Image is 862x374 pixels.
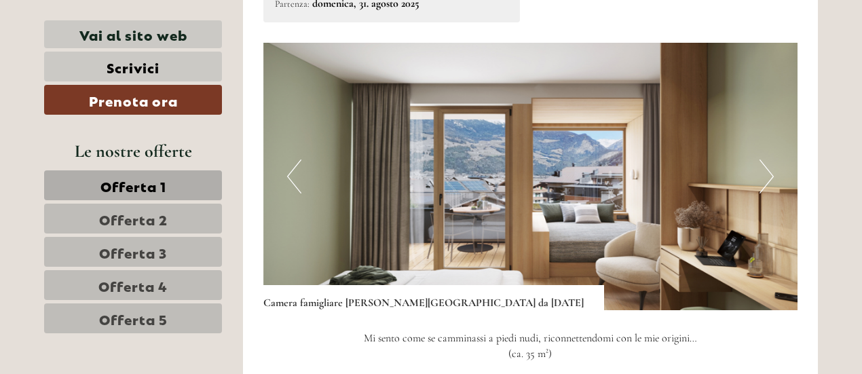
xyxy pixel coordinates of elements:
[44,85,222,115] a: Prenota ora
[263,285,604,311] div: Camera famigliare [PERSON_NAME][GEOGRAPHIC_DATA] da [DATE]
[20,66,181,75] small: 12:05
[263,43,798,310] img: image
[100,176,166,195] span: Offerta 1
[99,309,168,328] span: Offerta 5
[10,37,188,78] div: Buon giorno, come possiamo aiutarla?
[236,10,299,33] div: martedì
[99,209,168,228] span: Offerta 2
[44,20,222,48] a: Vai al sito web
[44,138,222,164] div: Le nostre offerte
[20,39,181,50] div: [GEOGRAPHIC_DATA]
[760,160,774,193] button: Next
[287,160,301,193] button: Previous
[98,276,168,295] span: Offerta 4
[99,242,167,261] span: Offerta 3
[44,52,222,81] a: Scrivici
